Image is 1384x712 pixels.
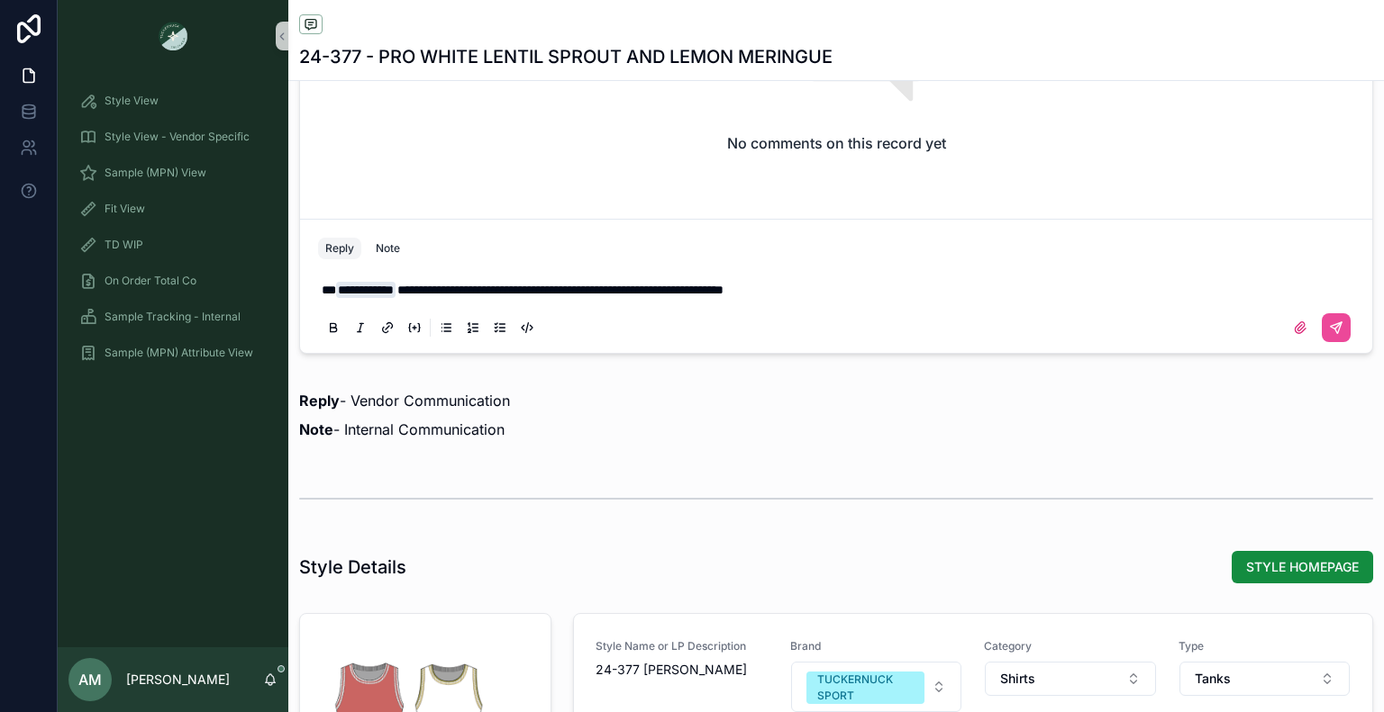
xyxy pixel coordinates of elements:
[68,301,278,333] a: Sample Tracking - Internal
[68,265,278,297] a: On Order Total Co
[68,157,278,189] a: Sample (MPN) View
[68,85,278,117] a: Style View
[1195,670,1231,688] span: Tanks
[817,671,915,704] div: TUCKERNUCK SPORT
[376,241,400,256] div: Note
[1179,662,1351,696] button: Select Button
[159,22,187,50] img: App logo
[727,132,946,154] h2: No comments on this record yet
[1000,670,1035,688] span: Shirts
[299,419,1373,440] p: - Internal Communication
[1232,551,1373,583] button: STYLE HOMEPAGE
[78,669,102,690] span: AM
[105,274,196,288] span: On Order Total Co
[1179,639,1352,653] span: Type
[299,420,333,438] strong: Note
[105,166,206,180] span: Sample (MPN) View
[68,121,278,153] a: Style View - Vendor Specific
[791,662,962,712] button: Select Button
[58,72,288,392] div: scrollable content
[369,238,407,259] button: Note
[299,44,833,69] h1: 24-377 - PRO WHITE LENTIL SPROUT AND LEMON MERINGUE
[68,229,278,261] a: TD WIP
[985,662,1156,696] button: Select Button
[299,554,406,580] h1: Style Details
[790,639,963,653] span: Brand
[105,130,250,144] span: Style View - Vendor Specific
[105,202,145,216] span: Fit View
[68,193,278,225] a: Fit View
[299,392,340,410] strong: Reply
[105,346,253,360] span: Sample (MPN) Attribute View
[299,390,1373,411] p: - Vendor Communication
[1246,558,1359,576] span: STYLE HOMEPAGE
[105,310,241,324] span: Sample Tracking - Internal
[596,661,769,679] span: 24-377 [PERSON_NAME]
[126,671,230,689] p: [PERSON_NAME]
[984,639,1157,653] span: Category
[68,337,278,369] a: Sample (MPN) Attribute View
[596,639,769,653] span: Style Name or LP Description
[105,94,159,108] span: Style View
[105,238,143,252] span: TD WIP
[318,238,361,259] button: Reply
